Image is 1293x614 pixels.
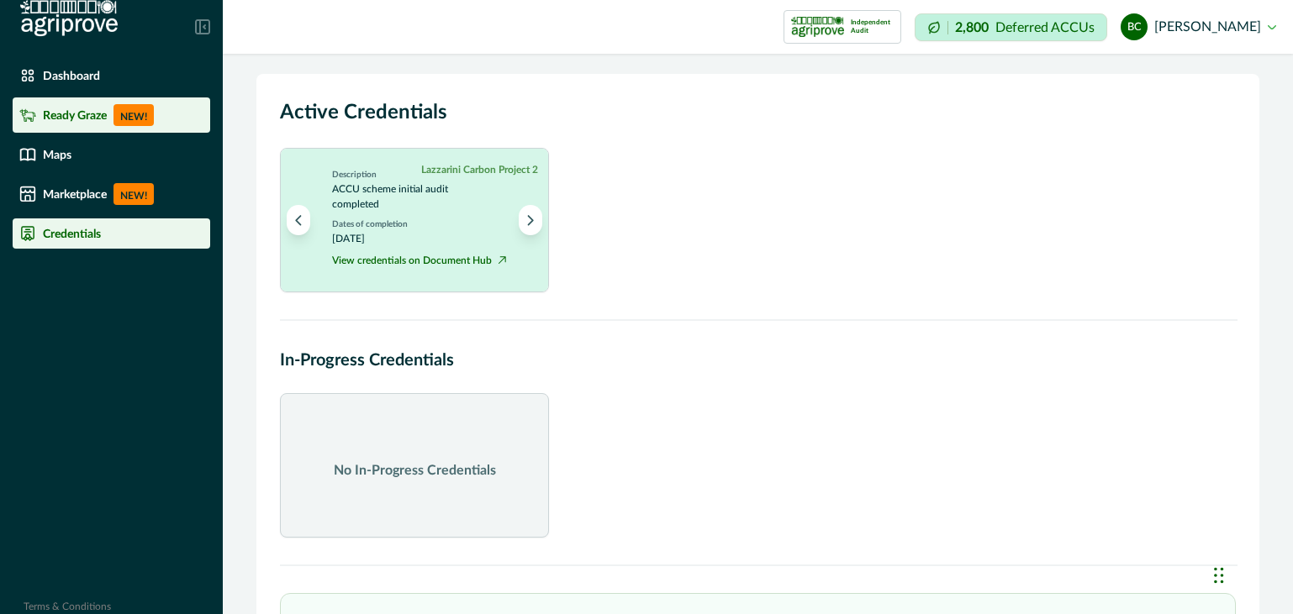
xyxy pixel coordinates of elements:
[955,21,989,34] p: 2,800
[13,176,210,212] a: MarketplaceNEW!
[1121,7,1276,47] button: ben cassidy[PERSON_NAME]
[43,187,107,201] p: Marketplace
[332,181,497,212] p: ACCU scheme initial audit completed
[421,155,538,177] p: Lazzarini Carbon Project 2
[113,183,154,205] p: NEW!
[280,97,1236,128] h2: Active Credentials
[43,148,71,161] p: Maps
[43,108,107,122] p: Ready Graze
[13,139,210,170] a: Maps
[113,104,154,126] p: NEW!
[332,231,408,246] p: [DATE]
[1214,550,1224,601] div: Drag
[916,27,1293,614] iframe: Chat Widget
[791,13,844,40] img: certification logo
[13,218,210,249] a: Credentials
[784,10,901,44] button: certification logoIndependent Audit
[24,601,111,611] a: Terms & Conditions
[43,227,101,240] p: Credentials
[851,18,894,35] p: Independent Audit
[287,205,310,235] button: Previous project
[13,60,210,91] a: Dashboard
[43,69,100,82] p: Dashboard
[995,21,1095,34] p: Deferred ACCUs
[332,218,408,231] p: Dates of completion
[13,97,210,133] a: Ready GrazeNEW!
[334,460,496,480] p: No In-Progress Credentials
[519,205,542,235] button: Next project
[332,169,497,181] p: Description
[332,253,492,268] a: View certification credentials on Document Hub
[280,348,1236,373] h2: In-Progress Credentials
